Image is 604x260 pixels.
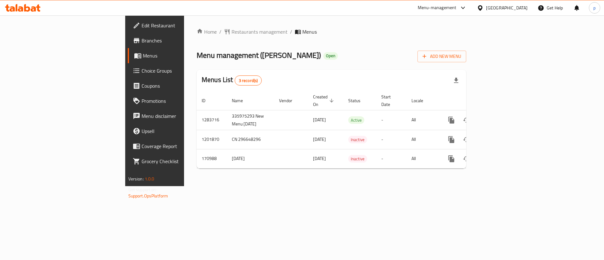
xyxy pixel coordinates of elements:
span: Inactive [348,136,367,143]
span: Start Date [381,93,399,108]
a: Promotions [128,93,226,108]
td: - [376,130,406,149]
span: Branches [142,37,221,44]
div: Menu-management [418,4,456,12]
td: All [406,130,439,149]
span: Menus [143,52,221,59]
div: Active [348,116,364,124]
td: - [376,110,406,130]
a: Choice Groups [128,63,226,78]
a: Menus [128,48,226,63]
td: All [406,149,439,168]
a: Restaurants management [224,28,288,36]
button: Change Status [459,151,474,166]
td: CN 296648296 [227,130,274,149]
span: Vendor [279,97,300,104]
a: Edit Restaurant [128,18,226,33]
li: / [290,28,292,36]
button: Change Status [459,113,474,128]
span: Upsell [142,127,221,135]
button: Add New Menu [417,51,466,62]
span: Locale [411,97,431,104]
span: Inactive [348,155,367,163]
td: All [406,110,439,130]
span: Promotions [142,97,221,105]
td: [DATE] [227,149,274,168]
button: more [444,132,459,147]
span: Menus [302,28,317,36]
th: Actions [439,91,509,110]
span: Choice Groups [142,67,221,75]
td: 335975293 New Menu [DATE] [227,110,274,130]
a: Grocery Checklist [128,154,226,169]
button: Change Status [459,132,474,147]
a: Branches [128,33,226,48]
span: Edit Restaurant [142,22,221,29]
span: Version: [128,175,144,183]
a: Upsell [128,124,226,139]
span: Add New Menu [422,53,461,60]
span: Restaurants management [232,28,288,36]
span: Open [323,53,338,58]
div: Open [323,52,338,60]
span: [DATE] [313,135,326,143]
div: Total records count [235,75,262,86]
div: Export file [449,73,464,88]
span: ID [202,97,214,104]
span: Coverage Report [142,142,221,150]
span: p [593,4,596,11]
span: Created On [313,93,336,108]
button: more [444,113,459,128]
span: 1.0.0 [145,175,154,183]
span: Get support on: [128,185,157,194]
span: [DATE] [313,154,326,163]
span: Menu management ( [PERSON_NAME] ) [197,48,321,62]
a: Support.OpsPlatform [128,192,168,200]
a: Coverage Report [128,139,226,154]
span: 3 record(s) [235,78,262,84]
a: Menu disclaimer [128,108,226,124]
span: Name [232,97,251,104]
div: [GEOGRAPHIC_DATA] [486,4,528,11]
td: - [376,149,406,168]
a: Coupons [128,78,226,93]
span: Menu disclaimer [142,112,221,120]
button: more [444,151,459,166]
h2: Menus List [202,75,262,86]
span: Coupons [142,82,221,90]
nav: breadcrumb [197,28,466,36]
span: Status [348,97,369,104]
span: Active [348,117,364,124]
span: [DATE] [313,116,326,124]
table: enhanced table [197,91,509,169]
span: Grocery Checklist [142,158,221,165]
